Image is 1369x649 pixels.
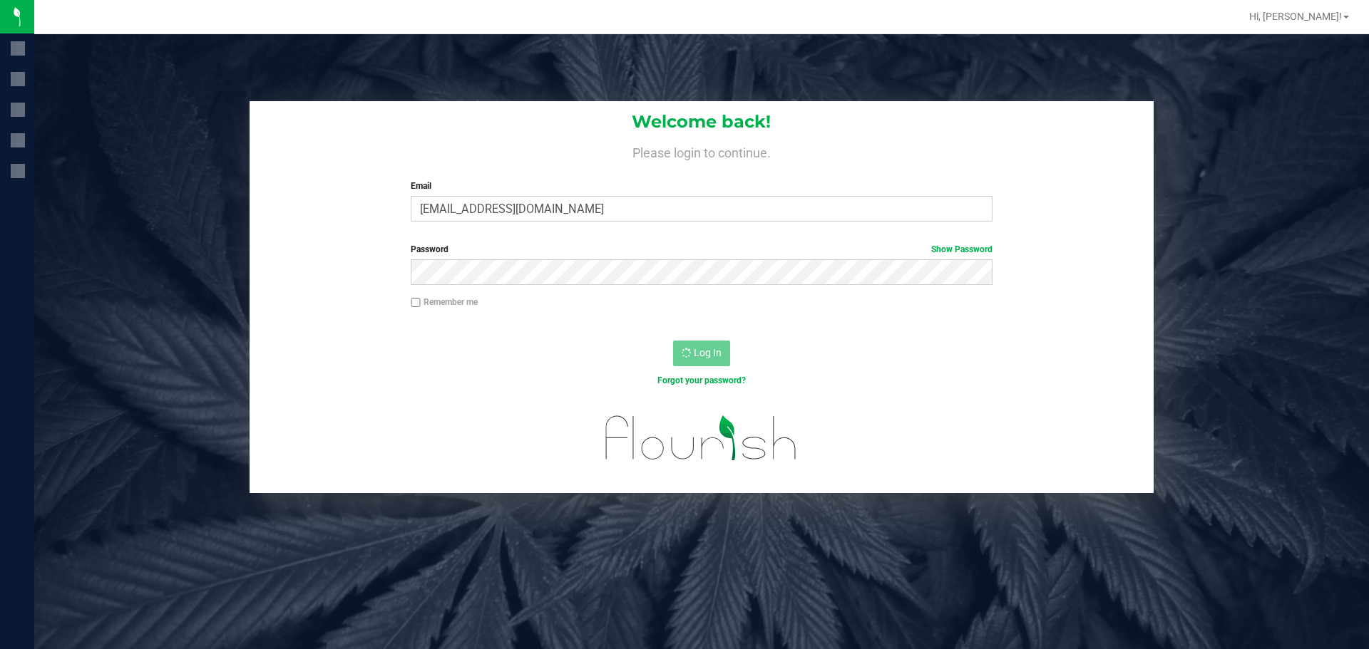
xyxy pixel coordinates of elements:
[411,298,421,308] input: Remember me
[250,113,1154,131] h1: Welcome back!
[931,244,993,254] a: Show Password
[1249,11,1342,22] span: Hi, [PERSON_NAME]!
[694,347,722,358] span: Log In
[657,375,746,385] a: Forgot your password?
[411,180,992,192] label: Email
[588,402,814,474] img: flourish_logo.svg
[250,142,1154,160] h4: Please login to continue.
[411,244,448,254] span: Password
[411,296,478,308] label: Remember me
[673,341,730,366] button: Log In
